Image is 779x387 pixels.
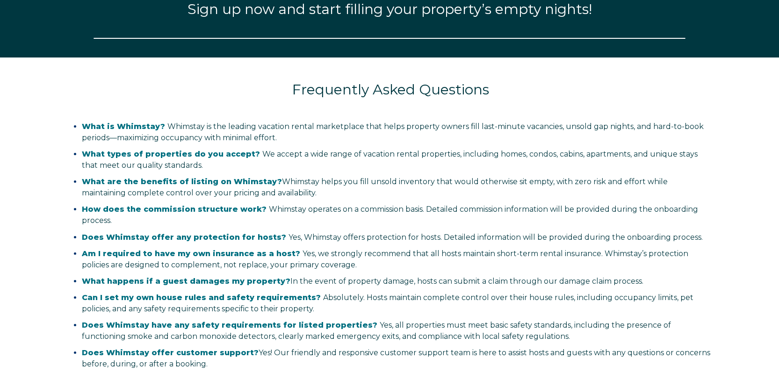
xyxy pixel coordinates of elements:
span: How does the commission structure work? [82,205,267,214]
span: Yes, we strongly recommend that all hosts maintain short-term rental insurance. Whimstay’s protec... [82,249,688,269]
span: Whimstay helps you fill unsold inventory that would otherwise sit empty, with zero risk and effor... [82,177,668,197]
span: Yes, all properties must meet basic safety standards, including the presence of functioning smoke... [82,321,671,341]
span: Does Whimstay have any safety requirements for listed properties? [82,321,377,330]
span: In the event of property damage, hosts can submit a claim through our damage claim process. [82,277,643,286]
span: Frequently Asked Questions [292,81,489,98]
span: Yes, Whimstay offers protection for hosts. Detailed information will be provided during the onboa... [82,233,703,242]
span: Whimstay is the leading vacation rental marketplace that helps property owners fill last-minute v... [82,122,704,142]
span: Sign up now and start filling your property’s empty nights! [188,0,592,18]
span: We accept a wide range of vacation rental properties, including homes, condos, cabins, apartments... [82,150,698,170]
span: Yes! Our friendly and responsive customer support team is here to assist hosts and guests with an... [82,348,710,368]
span: Am I required to have my own insurance as a host? [82,249,300,258]
span: What types of properties do you accept? [82,150,260,158]
span: Absolutely. Hosts maintain complete control over their house rules, including occupancy limits, p... [82,293,693,313]
span: Can I set my own house rules and safety requirements? [82,293,321,302]
span: Whimstay operates on a commission basis. Detailed commission information will be provided during ... [82,205,698,225]
strong: What are the benefits of listing on Whimstay? [82,177,282,186]
strong: What happens if a guest damages my property? [82,277,290,286]
span: Does Whimstay offer any protection for hosts? [82,233,286,242]
span: What is Whimstay? [82,122,165,131]
strong: Does Whimstay offer customer support? [82,348,259,357]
